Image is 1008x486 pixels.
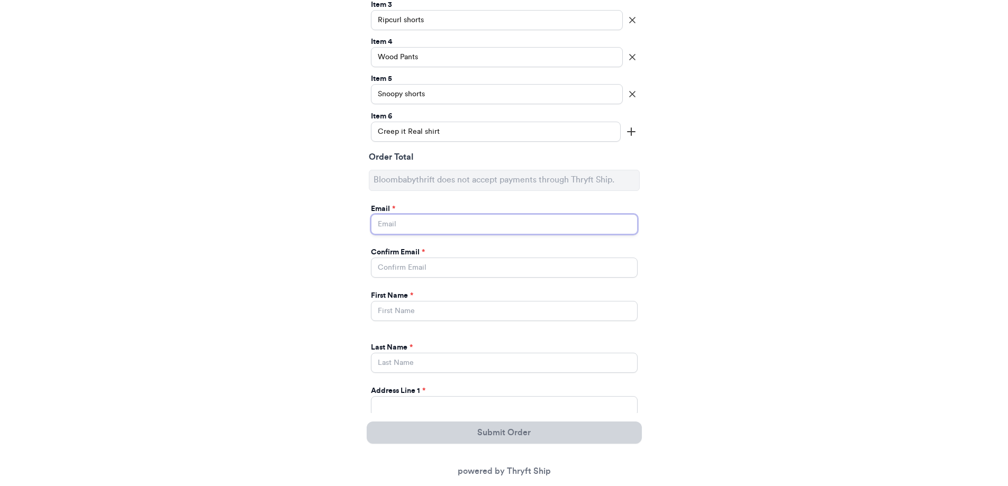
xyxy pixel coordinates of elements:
[371,247,425,258] label: Confirm Email
[371,290,413,301] label: First Name
[371,47,623,67] input: ex.funky hat
[371,84,623,104] input: ex.funky hat
[371,353,638,373] input: Last Name
[371,74,392,84] label: Item 5
[371,342,413,353] label: Last Name
[371,258,638,278] input: Confirm Email
[371,301,638,321] input: First Name
[369,151,640,166] div: Order Total
[371,204,395,214] label: Email
[458,467,551,475] a: powered by Thryft Ship
[371,111,392,122] label: Item 6
[371,10,623,30] input: ex.funky hat
[371,122,621,142] input: ex.funky hat
[371,386,425,396] label: Address Line 1
[371,36,392,47] label: Item 4
[371,214,638,234] input: Email
[367,421,642,444] button: Submit Order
